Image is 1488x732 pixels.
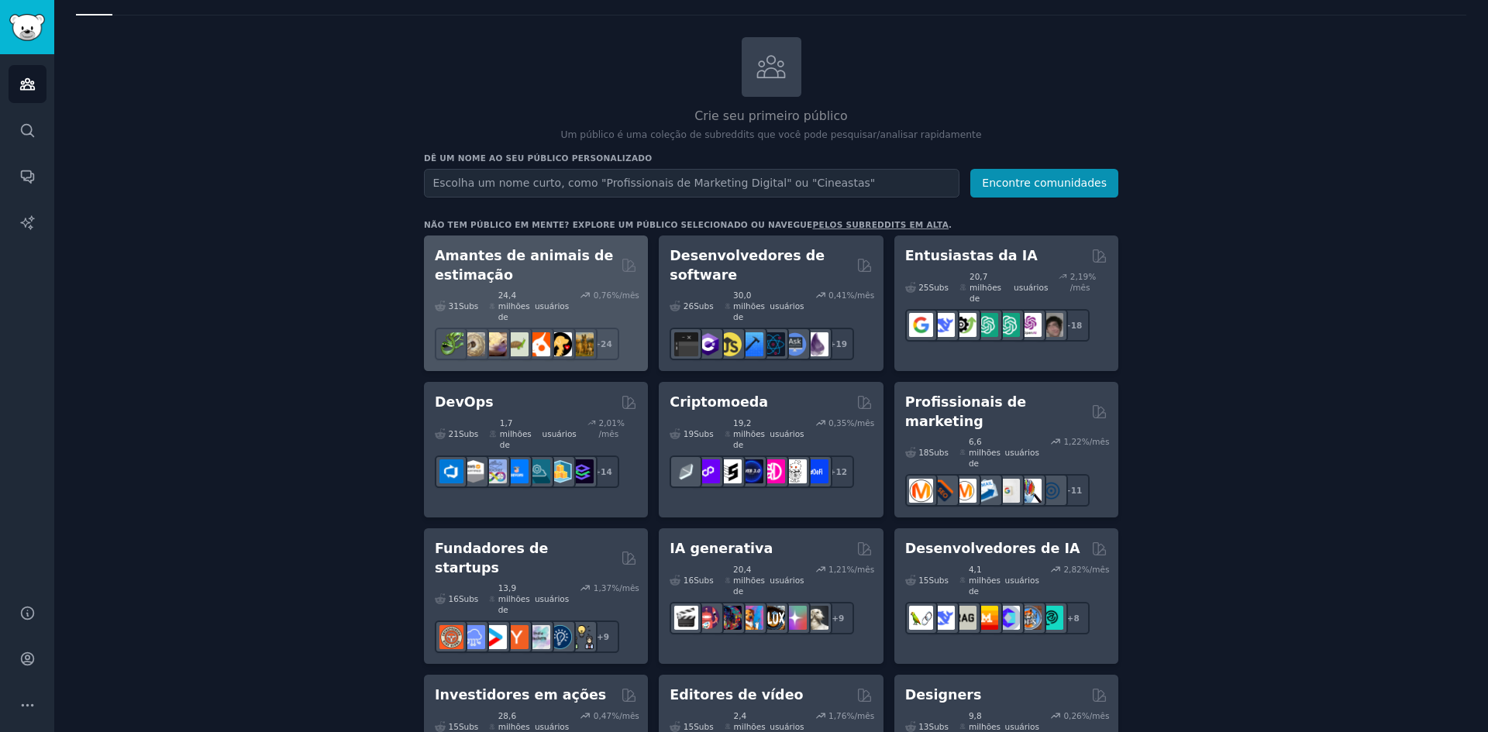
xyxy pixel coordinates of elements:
[761,606,785,630] img: FluxAI
[601,339,612,349] font: 24
[718,332,742,356] img: aprenda javascript
[1073,613,1079,623] font: 8
[435,394,494,410] font: DevOps
[761,459,785,483] img: defiblockchain
[929,576,949,585] font: Subs
[846,290,874,300] font: %/mês
[498,290,530,321] font: 24,4 milhões de
[783,606,807,630] img: starryai
[1070,272,1088,281] font: 2,19
[931,313,955,337] img: Busca Profunda
[694,301,713,311] font: Subs
[770,576,804,585] font: usuários
[1018,313,1042,337] img: OpenAIDev
[483,332,507,356] img: lagartixas-leopardo
[594,583,611,593] font: 1,37
[804,606,828,630] img: Cabine dos Sonhos
[674,332,698,356] img: software
[931,606,955,630] img: Busca Profunda
[670,541,773,556] font: IA generativa
[505,332,529,356] img: tartaruga
[597,632,604,641] font: +
[829,339,836,349] font: +
[483,459,507,483] img: Docker_DevOps
[459,301,478,311] font: Subs
[1039,606,1063,630] img: Sociedade de Desenvolvedores de IA
[733,290,765,321] font: 30,0 milhões de
[952,313,976,337] img: Catálogo de ferramentas de IA
[929,722,949,731] font: Subs
[846,565,874,574] font: %/mês
[952,479,976,503] img: Pergunte ao Marketing
[424,220,813,229] font: Não tem público em mente? Explore um público selecionado ou navegue
[949,220,952,229] font: .
[846,418,874,428] font: %/mês
[1018,479,1042,503] img: Pesquisa de Marketing
[974,313,998,337] img: Design do prompt do chatgpt
[828,711,846,720] font: 1,76
[931,479,955,503] img: bigseo
[435,687,606,703] font: Investidores em ações
[718,606,742,630] img: sonho profundo
[424,153,652,163] font: Dê um nome ao seu público personalizado
[905,541,1080,556] font: Desenvolvedores de IA
[828,290,846,300] font: 0,41
[739,606,763,630] img: sdparatodos
[970,272,1001,303] font: 20,7 milhões de
[1071,321,1083,330] font: 18
[684,576,694,585] font: 16
[611,583,639,593] font: %/mês
[905,394,1026,429] font: Profissionais de marketing
[804,459,828,483] img: definição_
[918,283,928,292] font: 25
[970,169,1118,198] button: Encontre comunidades
[670,248,825,283] font: Desenvolvedores de software
[829,467,836,476] font: +
[570,459,594,483] img: Engenheiros de plataforma
[929,283,949,292] font: Subs
[1082,437,1110,446] font: %/mês
[783,459,807,483] img: CriptoNotícias
[909,313,933,337] img: GoogleGeminiAI
[570,625,594,649] img: crescer meu negócio
[804,332,828,356] img: elixir
[718,459,742,483] img: participante da etnia
[694,429,713,438] font: Subs
[548,332,572,356] img: PetAdvice
[832,613,839,623] font: +
[611,711,639,720] font: %/mês
[1005,448,1039,457] font: usuários
[696,332,720,356] img: c sustenido
[996,479,1020,503] img: anúncios do Google
[828,565,846,574] font: 1,21
[684,429,694,438] font: 19
[1005,722,1039,731] font: usuários
[535,594,569,603] font: usuários
[561,129,982,140] font: Um público é uma coleção de subreddits que você pode pesquisar/analisar rapidamente
[1082,565,1110,574] font: %/mês
[449,429,459,438] font: 21
[835,339,847,349] font: 19
[733,565,765,596] font: 20,4 milhões de
[505,625,529,649] img: ycombinator
[500,418,532,449] font: 1,7 milhões de
[996,606,1020,630] img: OpenSourceAI
[505,459,529,483] img: Links DevOps
[694,722,713,731] font: Subs
[909,479,933,503] img: marketing_de_conteúdo
[439,459,463,483] img: azuredevops
[435,541,548,576] font: Fundadores de startups
[918,448,928,457] font: 18
[1070,272,1096,292] font: % /mês
[435,248,614,283] font: Amantes de animais de estimação
[974,606,998,630] img: MistralAI
[459,429,478,438] font: Subs
[952,606,976,630] img: Trapo
[974,479,998,503] img: Marketing por e-mail
[439,625,463,649] img: EmpreendedorRideAlong
[526,459,550,483] img: engenharia de plataforma
[459,594,478,603] font: Subs
[604,632,609,641] font: 9
[548,625,572,649] img: Empreendedorismo
[670,687,803,703] font: Editores de vídeo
